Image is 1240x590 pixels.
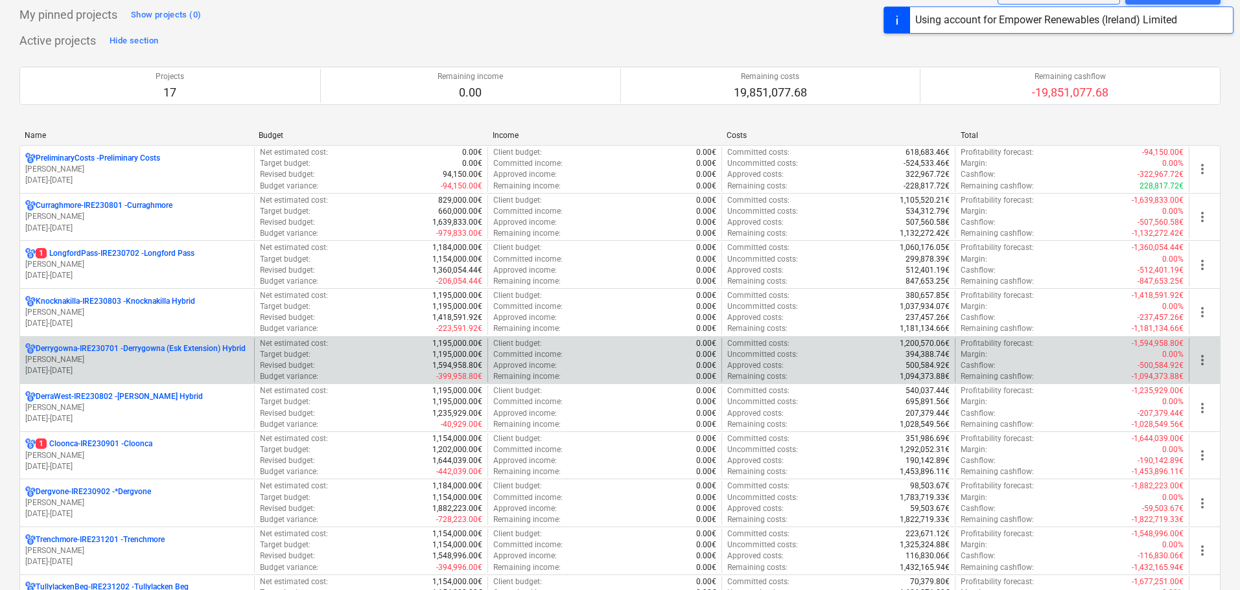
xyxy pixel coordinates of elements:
[493,360,557,371] p: Approved income :
[900,371,950,382] p: 1,094,373.88€
[432,338,482,349] p: 1,195,000.00€
[727,181,788,192] p: Remaining costs :
[961,265,996,276] p: Cashflow :
[493,301,563,312] p: Committed income :
[1032,85,1108,100] p: -19,851,077.68
[727,466,788,477] p: Remaining costs :
[1132,338,1184,349] p: -1,594,958.80€
[260,265,315,276] p: Revised budget :
[727,158,798,169] p: Uncommitted costs :
[906,169,950,180] p: 322,967.72€
[36,438,152,449] p: Cloonca-IRE230901 - Cloonca
[436,323,482,334] p: -223,591.92€
[904,158,950,169] p: -524,533.46€
[1132,323,1184,334] p: -1,181,134.66€
[493,158,563,169] p: Committed income :
[906,455,950,466] p: 190,142.89€
[1138,217,1184,228] p: -507,560.58€
[260,408,315,419] p: Revised budget :
[493,276,561,287] p: Remaining income :
[961,396,987,407] p: Margin :
[727,323,788,334] p: Remaining costs :
[36,438,47,449] span: 1
[696,242,716,253] p: 0.00€
[906,360,950,371] p: 500,584.92€
[441,181,482,192] p: -94,150.00€
[25,486,36,497] div: Project has multi currencies enabled
[25,461,249,472] p: [DATE] - [DATE]
[696,265,716,276] p: 0.00€
[493,206,563,217] p: Committed income :
[260,466,318,477] p: Budget variance :
[1195,448,1210,463] span: more_vert
[432,444,482,455] p: 1,202,000.00€
[1195,352,1210,368] span: more_vert
[25,296,36,307] div: Project has multi currencies enabled
[961,312,996,323] p: Cashflow :
[727,242,790,253] p: Committed costs :
[25,391,249,424] div: DerraWest-IRE230802 -[PERSON_NAME] Hybrid[PERSON_NAME][DATE]-[DATE]
[19,7,117,23] p: My pinned projects
[156,71,184,82] p: Projects
[696,323,716,334] p: 0.00€
[1132,195,1184,206] p: -1,639,833.00€
[734,71,807,82] p: Remaining costs
[1162,301,1184,312] p: 0.00%
[1138,408,1184,419] p: -207,379.44€
[696,371,716,382] p: 0.00€
[260,455,315,466] p: Revised budget :
[961,242,1034,253] p: Profitability forecast :
[25,248,249,281] div: 1LongfordPass-IRE230702 -Longford Pass[PERSON_NAME][DATE]-[DATE]
[1195,304,1210,320] span: more_vert
[727,338,790,349] p: Committed costs :
[436,466,482,477] p: -442,039.00€
[493,169,557,180] p: Approved income :
[961,408,996,419] p: Cashflow :
[906,276,950,287] p: 847,653.25€
[906,290,950,301] p: 380,657.85€
[493,323,561,334] p: Remaining income :
[961,181,1034,192] p: Remaining cashflow :
[260,371,318,382] p: Budget variance :
[961,228,1034,239] p: Remaining cashflow :
[25,391,36,402] div: Project has multi currencies enabled
[493,290,542,301] p: Client budget :
[25,200,249,233] div: Curraghmore-IRE230801 -Curraghmore[PERSON_NAME][DATE]-[DATE]
[25,131,248,140] div: Name
[727,360,784,371] p: Approved costs :
[462,158,482,169] p: 0.00€
[727,265,784,276] p: Approved costs :
[900,419,950,430] p: 1,028,549.56€
[493,433,542,444] p: Client budget :
[1132,419,1184,430] p: -1,028,549.56€
[493,396,563,407] p: Committed income :
[900,466,950,477] p: 1,453,896.11€
[1162,444,1184,455] p: 0.00%
[432,312,482,323] p: 1,418,591.92€
[25,223,249,234] p: [DATE] - [DATE]
[961,254,987,265] p: Margin :
[900,228,950,239] p: 1,132,272.42€
[906,312,950,323] p: 237,457.26€
[1132,385,1184,396] p: -1,235,929.00€
[961,433,1034,444] p: Profitability forecast :
[493,195,542,206] p: Client budget :
[906,433,950,444] p: 351,986.69€
[436,276,482,287] p: -206,054.44€
[128,5,204,25] button: Show projects (0)
[1162,349,1184,360] p: 0.00%
[25,354,249,365] p: [PERSON_NAME]
[25,545,249,556] p: [PERSON_NAME]
[727,371,788,382] p: Remaining costs :
[1132,290,1184,301] p: -1,418,591.92€
[25,343,36,354] div: Project has multi currencies enabled
[260,338,328,349] p: Net estimated cost :
[961,385,1034,396] p: Profitability forecast :
[462,147,482,158] p: 0.00€
[727,228,788,239] p: Remaining costs :
[727,290,790,301] p: Committed costs :
[696,455,716,466] p: 0.00€
[1138,455,1184,466] p: -190,142.89€
[1132,242,1184,253] p: -1,360,054.44€
[696,408,716,419] p: 0.00€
